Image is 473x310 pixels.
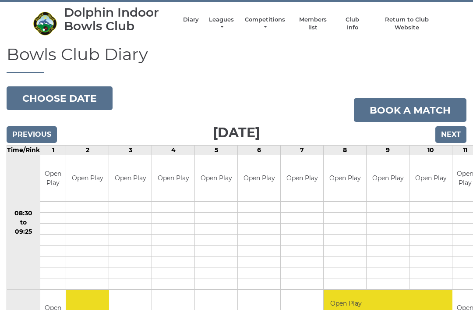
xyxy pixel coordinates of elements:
a: Club Info [340,16,365,32]
td: Open Play [195,155,237,201]
a: Book a match [354,98,466,122]
td: Open Play [238,155,280,201]
td: Open Play [409,155,452,201]
a: Return to Club Website [374,16,440,32]
td: 4 [152,146,195,155]
input: Next [435,126,466,143]
a: Members list [294,16,331,32]
a: Diary [183,16,199,24]
td: 7 [281,146,324,155]
td: 3 [109,146,152,155]
td: Open Play [281,155,323,201]
td: 1 [40,146,66,155]
td: 8 [324,146,367,155]
td: 08:30 to 09:25 [7,155,40,290]
td: Open Play [66,155,109,201]
td: 2 [66,146,109,155]
td: Open Play [367,155,409,201]
a: Leagues [208,16,235,32]
td: Open Play [40,155,66,201]
td: 10 [409,146,452,155]
a: Competitions [244,16,286,32]
td: 5 [195,146,238,155]
input: Previous [7,126,57,143]
td: Open Play [109,155,152,201]
td: 6 [238,146,281,155]
td: Open Play [324,155,366,201]
h1: Bowls Club Diary [7,45,466,74]
div: Dolphin Indoor Bowls Club [64,6,174,33]
td: 9 [367,146,409,155]
td: Time/Rink [7,146,40,155]
img: Dolphin Indoor Bowls Club [33,11,57,36]
button: Choose date [7,86,113,110]
td: Open Play [152,155,194,201]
